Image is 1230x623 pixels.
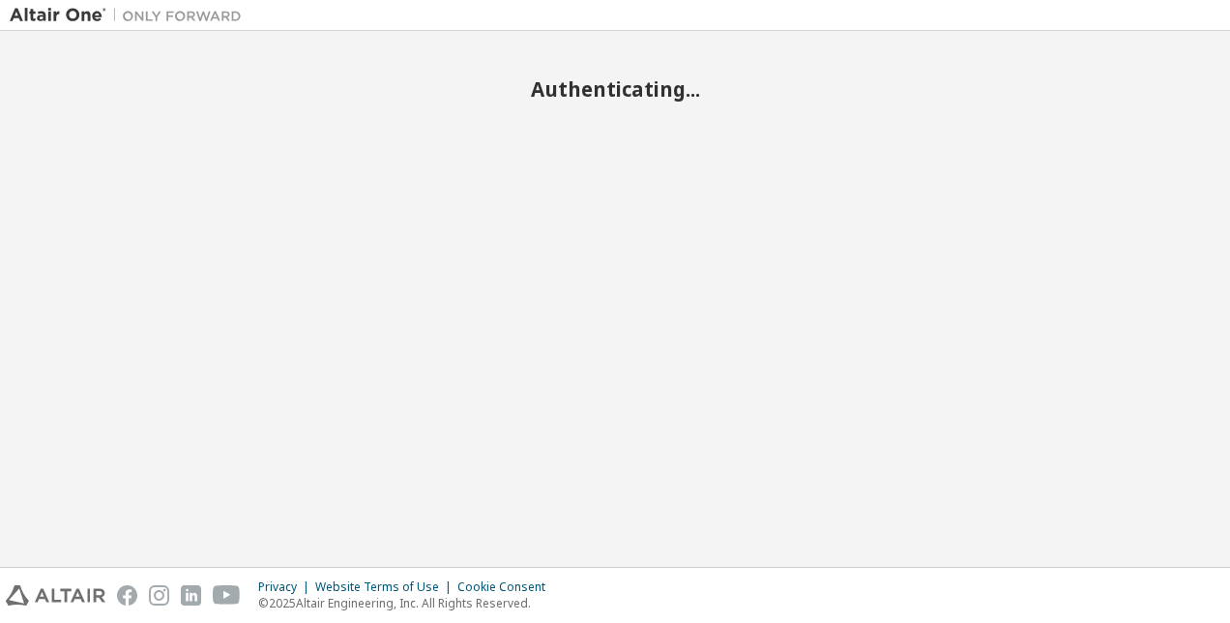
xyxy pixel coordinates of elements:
h2: Authenticating... [10,76,1220,102]
img: altair_logo.svg [6,585,105,606]
p: © 2025 Altair Engineering, Inc. All Rights Reserved. [258,595,557,611]
img: youtube.svg [213,585,241,606]
div: Cookie Consent [457,579,557,595]
div: Website Terms of Use [315,579,457,595]
img: facebook.svg [117,585,137,606]
img: instagram.svg [149,585,169,606]
div: Privacy [258,579,315,595]
img: Altair One [10,6,251,25]
img: linkedin.svg [181,585,201,606]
